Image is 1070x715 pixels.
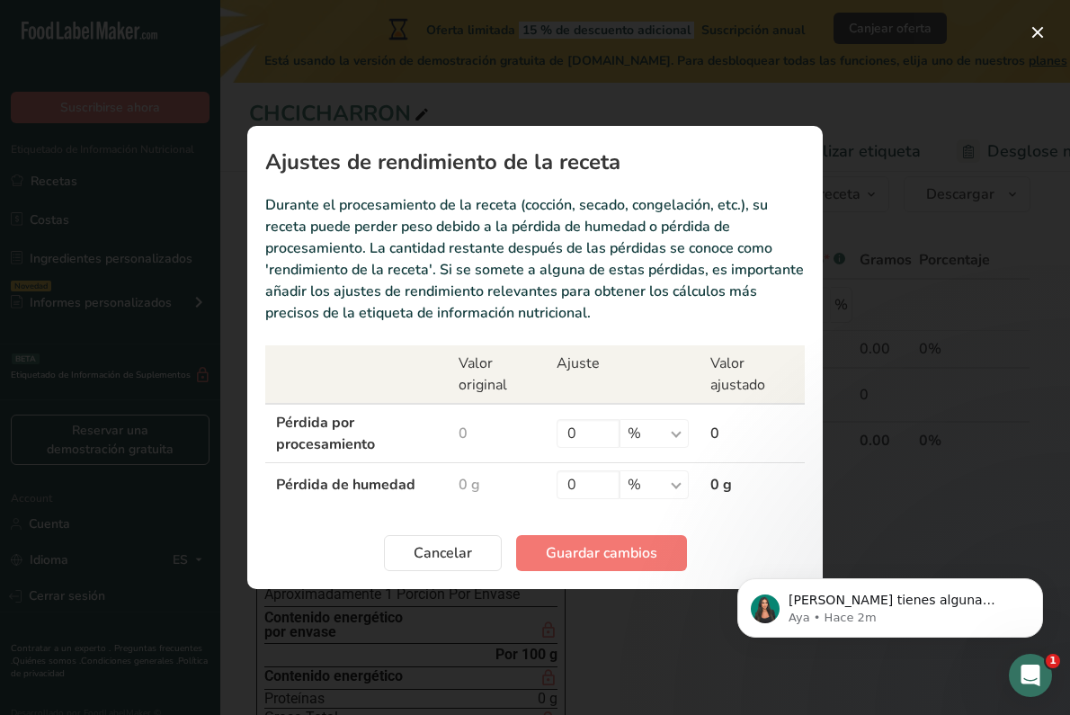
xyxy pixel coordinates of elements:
button: Guardar cambios [516,535,687,571]
td: Pérdida de humedad [265,463,448,507]
th: Valor original [448,345,547,404]
td: Pérdida por procesamiento [265,404,448,463]
td: 0 [700,404,805,463]
p: Durante el procesamiento de la receta (cocción, secado, congelación, etc.), su receta puede perde... [265,194,805,324]
iframe: Intercom live chat [1009,654,1052,697]
td: 0 [448,404,547,463]
span: Guardar cambios [546,542,657,564]
button: Cancelar [384,535,502,571]
td: 0 g [700,463,805,507]
span: 1 [1046,654,1060,668]
th: Valor ajustado [700,345,805,404]
span: Cancelar [414,542,472,564]
th: Ajuste [546,345,700,404]
iframe: Intercom notifications mensaje [710,541,1070,666]
td: 0 g [448,463,547,507]
h1: Ajustes de rendimiento de la receta [265,151,805,173]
